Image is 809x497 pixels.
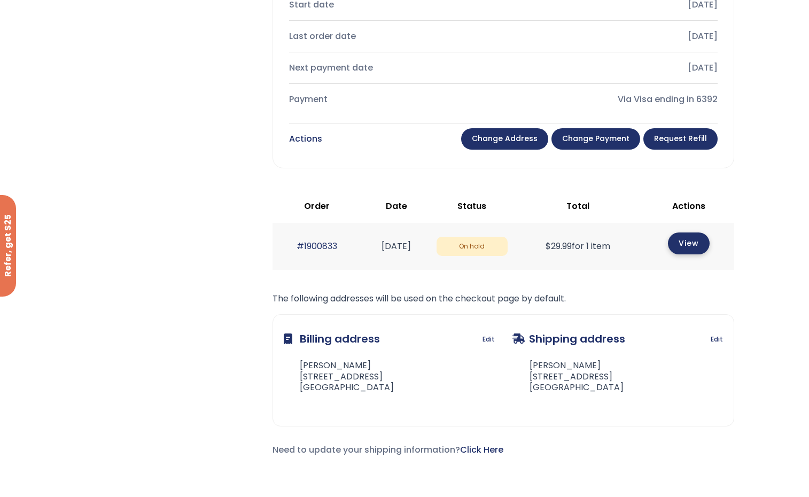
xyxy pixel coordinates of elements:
[668,232,710,254] a: View
[672,200,705,212] span: Actions
[284,360,394,393] address: [PERSON_NAME] [STREET_ADDRESS] [GEOGRAPHIC_DATA]
[273,444,503,456] span: Need to update your shipping information?
[512,325,625,352] h3: Shipping address
[273,291,734,306] p: The following addresses will be used on the checkout page by default.
[289,131,322,146] div: Actions
[284,325,380,352] h3: Billing address
[386,200,407,212] span: Date
[512,60,718,75] div: [DATE]
[512,29,718,44] div: [DATE]
[461,128,548,150] a: Change address
[289,92,495,107] div: Payment
[513,223,644,269] td: for 1 item
[460,444,503,456] a: Click Here
[643,128,718,150] a: Request Refill
[546,240,572,252] span: 29.99
[382,240,411,252] time: [DATE]
[289,60,495,75] div: Next payment date
[512,360,624,393] address: [PERSON_NAME] [STREET_ADDRESS] [GEOGRAPHIC_DATA]
[566,200,589,212] span: Total
[546,240,551,252] span: $
[512,92,718,107] div: Via Visa ending in 6392
[711,332,723,347] a: Edit
[297,240,337,252] a: #1900833
[551,128,640,150] a: Change payment
[483,332,495,347] a: Edit
[289,29,495,44] div: Last order date
[304,200,330,212] span: Order
[457,200,486,212] span: Status
[437,237,508,257] span: On hold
